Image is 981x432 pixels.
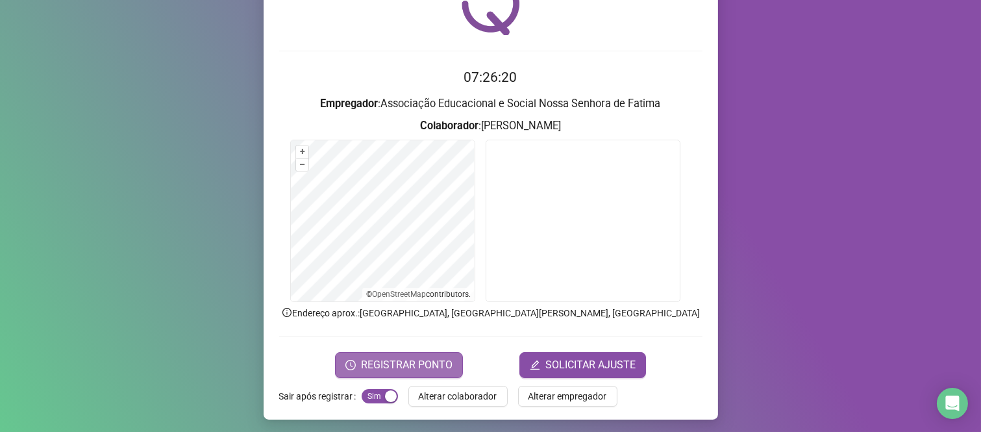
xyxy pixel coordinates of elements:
[464,70,517,85] time: 07:26:20
[937,388,968,419] div: Open Intercom Messenger
[296,159,308,171] button: –
[296,146,308,158] button: +
[545,357,636,373] span: SOLICITAR AJUSTE
[281,307,293,318] span: info-circle
[366,290,471,299] li: © contributors.
[420,120,478,132] strong: Colaborador
[408,386,508,407] button: Alterar colaborador
[372,290,426,299] a: OpenStreetMap
[279,95,702,112] h3: : Associação Educacional e Social Nossa Senhora de Fatima
[419,389,497,403] span: Alterar colaborador
[279,386,362,407] label: Sair após registrar
[361,357,453,373] span: REGISTRAR PONTO
[519,352,646,378] button: editSOLICITAR AJUSTE
[530,360,540,370] span: edit
[518,386,617,407] button: Alterar empregador
[279,118,702,134] h3: : [PERSON_NAME]
[528,389,607,403] span: Alterar empregador
[321,97,379,110] strong: Empregador
[279,306,702,320] p: Endereço aprox. : [GEOGRAPHIC_DATA], [GEOGRAPHIC_DATA][PERSON_NAME], [GEOGRAPHIC_DATA]
[335,352,463,378] button: REGISTRAR PONTO
[345,360,356,370] span: clock-circle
